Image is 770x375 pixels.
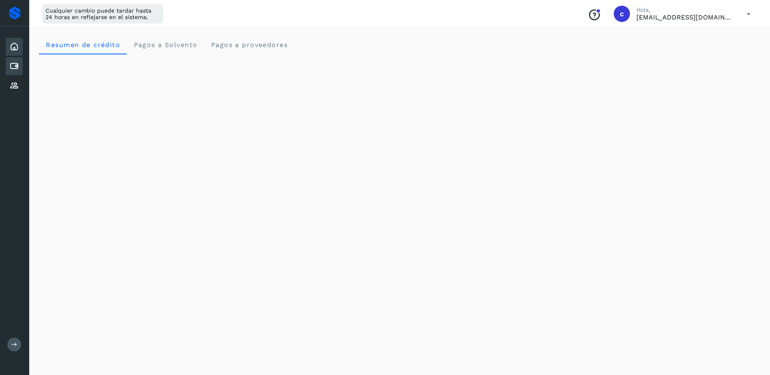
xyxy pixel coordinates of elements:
p: cxp@53cargo.com [636,13,734,21]
span: Resumen de crédito [45,41,120,49]
span: Pagos a Solvento [133,41,197,49]
span: Pagos a proveedores [210,41,288,49]
div: Cuentas por pagar [6,57,23,75]
div: Proveedores [6,77,23,95]
div: Inicio [6,38,23,56]
p: Hola, [636,6,734,13]
div: Cualquier cambio puede tardar hasta 24 horas en reflejarse en el sistema. [42,4,163,24]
